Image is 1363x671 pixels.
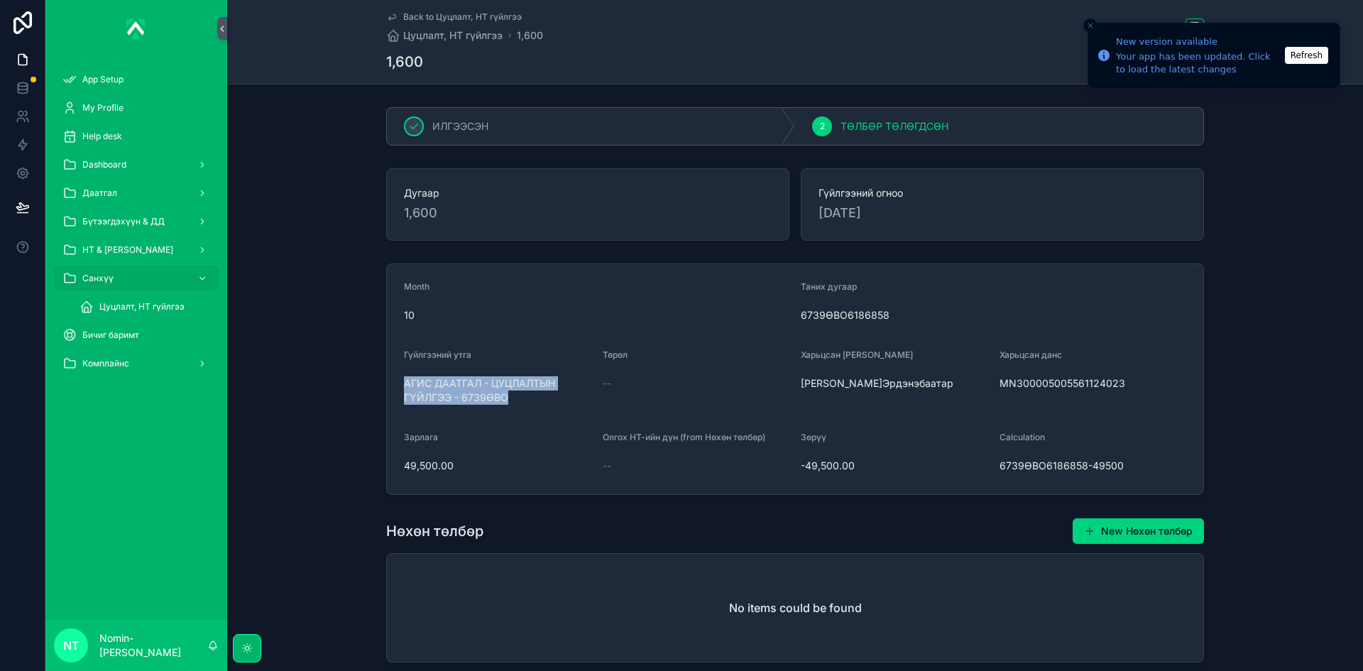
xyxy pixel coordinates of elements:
[82,102,124,114] span: My Profile
[386,11,522,23] a: Back to Цуцлалт, НТ гүйлгээ
[1000,459,1187,473] span: 6739ӨВО6186858-49500
[82,159,126,170] span: Dashboard
[99,301,185,312] span: Цуцлалт, НТ гүйлгээ
[63,637,79,654] span: NT
[386,52,423,72] h1: 1,600
[404,349,471,360] span: Гүйлгээний утга
[54,209,219,234] a: Бүтээгдэхүүн & ДД
[801,281,857,292] span: Таних дугаар
[386,28,503,43] a: Цуцлалт, НТ гүйлгээ
[99,631,207,660] p: Nomin-[PERSON_NAME]
[71,294,219,320] a: Цуцлалт, НТ гүйлгээ
[45,57,227,395] div: scrollable content
[841,119,948,133] span: ТӨЛБӨР ТӨЛӨГДСӨН
[54,322,219,348] a: Бичиг баримт
[404,432,438,442] span: Зарлага
[82,358,129,369] span: Комплайнс
[1285,47,1328,64] button: Refresh
[403,28,503,43] span: Цуцлалт, НТ гүйлгээ
[729,599,862,616] h2: No items could be found
[82,187,117,199] span: Даатгал
[404,376,591,405] span: АГИС ДААТГАЛ - ЦУЦЛАЛТЫН ГҮЙЛГЭЭ - 6739ӨВО
[54,95,219,121] a: My Profile
[82,216,165,227] span: Бүтээгдэхүүн & ДД
[603,432,765,442] span: Олгох НТ-ийн дүн (from Нөхөн төлбөр)
[54,351,219,376] a: Комплайнс
[1083,18,1097,33] button: Close toast
[1000,432,1045,442] span: Calculation
[1116,35,1281,49] div: New version available
[603,459,611,473] span: --
[54,124,219,149] a: Help desk
[54,152,219,178] a: Dashboard
[801,432,826,442] span: Зөрүү
[404,459,591,473] span: 49,500.00
[801,459,988,473] span: -49,500.00
[54,237,219,263] a: НТ & [PERSON_NAME]
[82,131,122,142] span: Help desk
[404,203,772,223] span: 1,600
[801,349,913,360] span: Харьцсан [PERSON_NAME]
[801,308,1186,322] span: 6739ӨВО6186858
[386,521,483,541] h1: Нөхөн төлбөр
[82,74,124,85] span: App Setup
[1000,376,1187,391] span: MN300005005561124023
[432,119,488,133] span: ИЛГЭЭСЭН
[403,11,522,23] span: Back to Цуцлалт, НТ гүйлгээ
[404,308,789,322] span: 10
[54,67,219,92] a: App Setup
[54,180,219,206] a: Даатгал
[517,28,543,43] a: 1,600
[1073,518,1204,544] button: New Нөхөн төлбөр
[82,273,114,284] span: Санхүү
[82,244,173,256] span: НТ & [PERSON_NAME]
[820,121,825,132] span: 2
[404,281,429,292] span: Month
[54,266,219,291] a: Санхүү
[819,203,1186,223] span: [DATE]
[82,329,139,341] span: Бичиг баримт
[801,376,988,391] span: [PERSON_NAME]Эрдэнэбаатар
[1116,50,1281,76] div: Your app has been updated. Click to load the latest changes
[819,186,1186,200] span: Гүйлгээний огноо
[603,349,628,360] span: Төрөл
[603,376,611,391] span: --
[404,186,772,200] span: Дугаар
[1000,349,1062,360] span: Харьцсан данс
[126,17,146,40] img: App logo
